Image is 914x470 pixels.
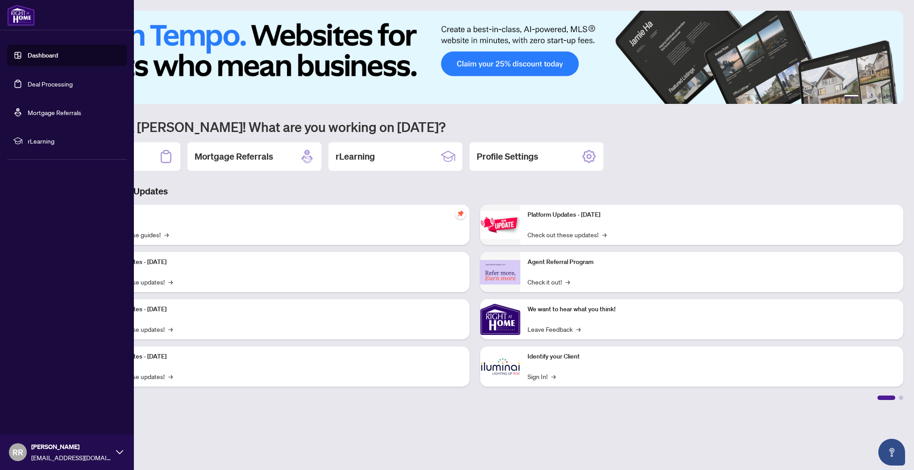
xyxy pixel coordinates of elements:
[480,260,520,284] img: Agent Referral Program
[528,277,570,287] a: Check it out!→
[480,346,520,387] img: Identify your Client
[455,208,466,219] span: pushpin
[576,324,581,334] span: →
[28,108,81,116] a: Mortgage Referrals
[94,257,462,267] p: Platform Updates - [DATE]
[46,11,903,104] img: Slide 0
[168,277,173,287] span: →
[878,439,905,466] button: Open asap
[528,352,896,362] p: Identify your Client
[551,371,556,381] span: →
[565,277,570,287] span: →
[528,324,581,334] a: Leave Feedback→
[7,4,35,26] img: logo
[480,299,520,339] img: We want to hear what you think!
[168,371,173,381] span: →
[528,257,896,267] p: Agent Referral Program
[877,95,880,99] button: 4
[862,95,866,99] button: 2
[528,210,896,220] p: Platform Updates - [DATE]
[164,230,169,239] span: →
[528,371,556,381] a: Sign In!→
[336,150,375,163] h2: rLearning
[28,80,73,88] a: Deal Processing
[94,352,462,362] p: Platform Updates - [DATE]
[46,118,903,135] h1: Welcome back [PERSON_NAME]! What are you working on [DATE]?
[28,51,58,59] a: Dashboard
[31,442,112,452] span: [PERSON_NAME]
[891,95,894,99] button: 6
[28,136,120,146] span: rLearning
[94,305,462,314] p: Platform Updates - [DATE]
[528,230,607,239] a: Check out these updates!→
[528,305,896,314] p: We want to hear what you think!
[884,95,887,99] button: 5
[477,150,538,163] h2: Profile Settings
[195,150,273,163] h2: Mortgage Referrals
[480,211,520,239] img: Platform Updates - June 23, 2025
[94,210,462,220] p: Self-Help
[602,230,607,239] span: →
[46,185,903,198] h3: Brokerage & Industry Updates
[31,453,112,462] span: [EMAIL_ADDRESS][DOMAIN_NAME]
[844,95,859,99] button: 1
[869,95,873,99] button: 3
[168,324,173,334] span: →
[12,446,23,458] span: RR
